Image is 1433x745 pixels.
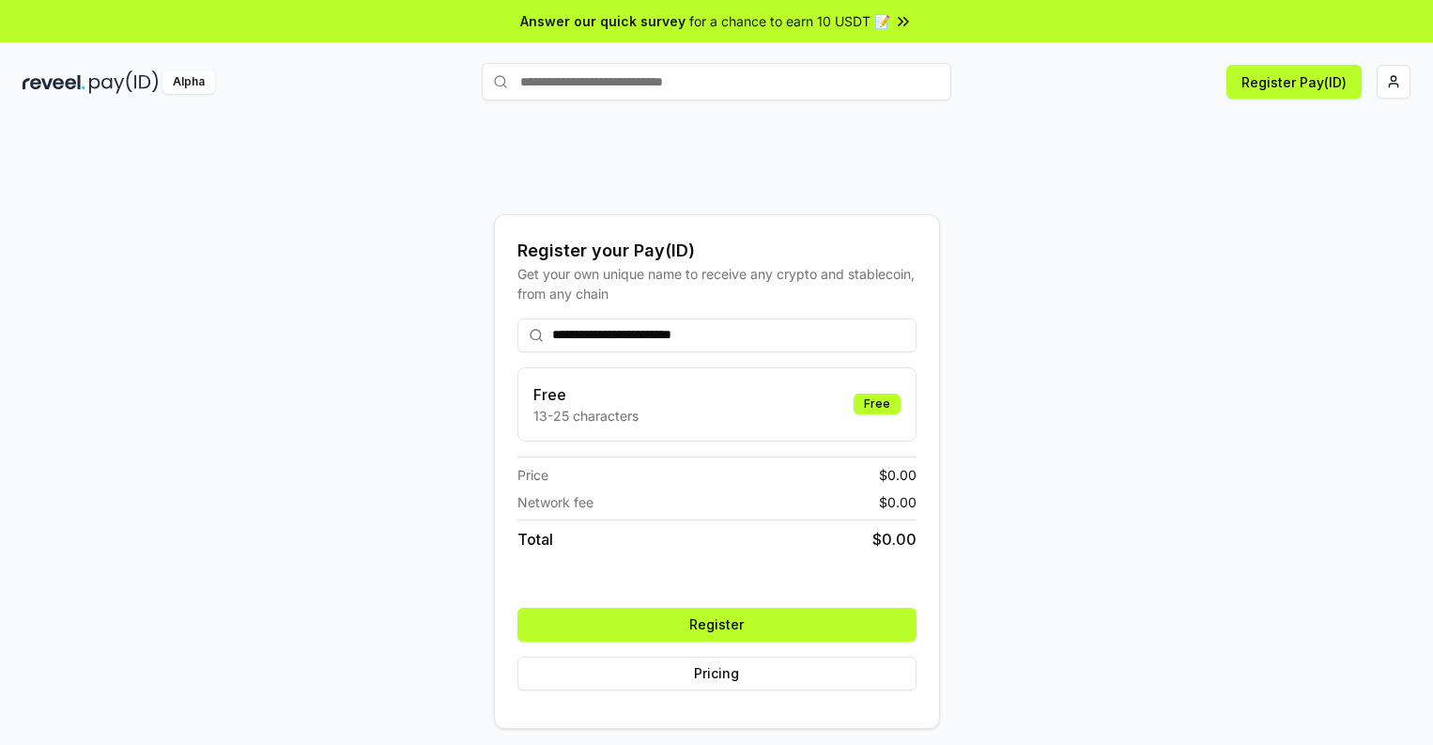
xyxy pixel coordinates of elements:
[517,492,593,512] span: Network fee
[879,465,917,485] span: $ 0.00
[1226,65,1362,99] button: Register Pay(ID)
[517,608,917,642] button: Register
[520,11,686,31] span: Answer our quick survey
[517,465,548,485] span: Price
[89,70,159,94] img: pay_id
[162,70,215,94] div: Alpha
[517,238,917,264] div: Register your Pay(ID)
[533,406,639,426] p: 13-25 characters
[517,264,917,303] div: Get your own unique name to receive any crypto and stablecoin, from any chain
[533,383,639,406] h3: Free
[879,492,917,512] span: $ 0.00
[23,70,85,94] img: reveel_dark
[854,394,901,414] div: Free
[517,528,553,551] span: Total
[517,657,917,691] button: Pricing
[689,11,890,31] span: for a chance to earn 10 USDT 📝
[872,528,917,551] span: $ 0.00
